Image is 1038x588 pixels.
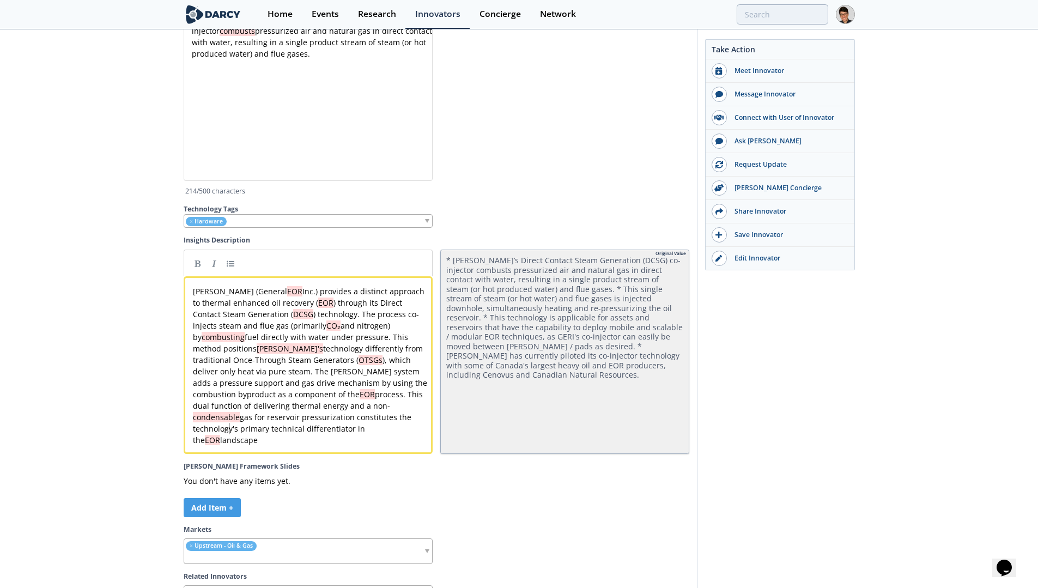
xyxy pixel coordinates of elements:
div: Home [268,10,293,19]
div: Connect with User of Innovator [727,113,849,123]
p: 214 /500 characters [185,186,689,196]
div: Concierge [479,10,521,19]
p: You don't have any items yet. [184,475,428,487]
div: Ask [PERSON_NAME] [727,136,849,146]
input: Advanced Search [737,4,828,25]
div: Events [312,10,339,19]
span: remove element [190,217,193,225]
label: Insights Description [184,235,689,245]
label: [PERSON_NAME] Framework Slides [184,462,428,471]
span: remove element [190,542,193,549]
div: Message Innovator [727,89,849,99]
div: Research [358,10,396,19]
div: Edit Innovator [727,253,849,263]
div: remove element Hardware [184,214,433,228]
img: Profile [836,5,855,24]
div: Network [540,10,576,19]
div: Request Update [727,160,849,169]
span: DCSG [293,309,313,319]
span: Upstream - Oil & Gas [195,542,253,549]
span: combusts [220,26,255,36]
button: Save Innovator [706,223,854,247]
div: Share Innovator [727,207,849,216]
span: Hardware [195,217,223,225]
span: OTSGs [359,355,383,365]
div: Innovators [415,10,460,19]
span: EOR [360,389,375,399]
label: Markets [184,525,689,535]
span: Direct Contact Steam Generation ( ) co-injector pressurized air and natural gas in direct contact... [192,14,434,59]
a: Generic List (Cmd-L) [222,255,239,271]
a: Edit Innovator [706,247,854,270]
span: combusting [202,332,245,342]
span: CO₂ [326,320,341,331]
label: Related Innovators [184,572,689,581]
iframe: chat widget [992,544,1027,577]
span: [PERSON_NAME] (General Inc.) provides a distinct approach to thermal enhanced oil recovery ( ) th... [193,286,429,445]
span: [PERSON_NAME]'s [257,343,323,354]
div: Save Innovator [727,230,849,240]
a: Italic (Cmd-I) [206,255,222,271]
span: EOR [287,286,302,296]
span: EOR [318,298,333,308]
img: logo-wide.svg [184,5,243,24]
div: remove element Upstream - Oil & Gas [184,538,433,563]
div: Meet Innovator [727,66,849,76]
a: Bold (Cmd-B) [190,255,206,271]
div: * [PERSON_NAME]’s Direct Contact Steam Generation (DCSG) co-injector combusts pressurized air and... [440,250,689,454]
label: Technology Tags [184,204,689,214]
div: Original Value [655,250,686,257]
button: Add Item + [184,498,241,517]
div: Take Action [706,44,854,59]
div: [PERSON_NAME] Concierge [727,183,849,193]
span: condensable [193,412,240,422]
span: EOR [205,435,220,445]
